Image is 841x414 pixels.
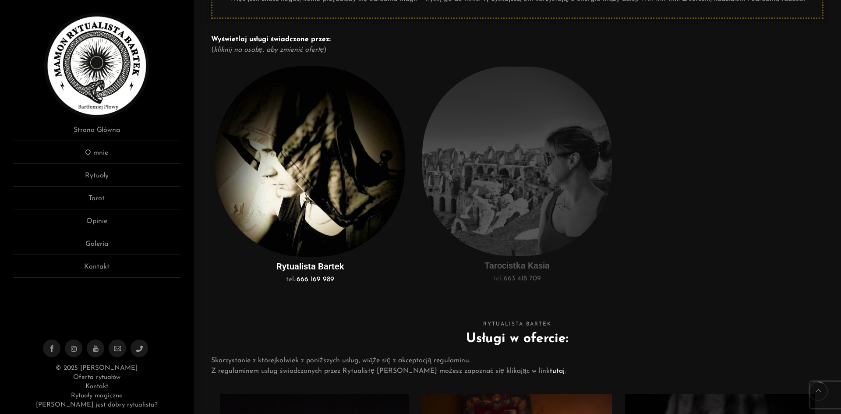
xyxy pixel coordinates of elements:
[297,276,334,283] a: 666 169 989
[211,355,823,376] p: Skorzystanie z którejkolwiek z poniższych usług, wiąże się z akceptacją regulaminu. Z regulaminem...
[211,36,331,43] strong: Wyświetlaj usługi świadczone przez:
[13,216,180,232] a: Opinie
[44,13,149,118] img: Rytualista Bartek
[211,34,823,55] p: ( )
[13,170,180,187] a: Rytuały
[211,329,823,349] h2: Usługi w ofercie:
[13,193,180,209] a: Tarot
[422,260,612,271] h5: Tarocistka Kasia
[424,273,610,284] p: tel.:
[550,368,565,375] a: tutaj
[73,374,120,381] a: Oferta rytuałów
[13,262,180,278] a: Kontakt
[13,148,180,164] a: O mnie
[13,125,180,141] a: Strona Główna
[211,320,823,329] span: Rytualista Bartek
[13,239,180,255] a: Galeria
[214,46,324,53] em: kliknij na osobę, aby zmienić ofertę
[85,383,108,390] a: Kontakt
[218,274,403,285] p: tel.:
[504,275,541,282] a: 663 418 709
[36,402,158,408] a: [PERSON_NAME] jest dobry rytualista?
[71,393,123,399] a: Rytuały magiczne
[216,261,405,272] h5: Rytualista Bartek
